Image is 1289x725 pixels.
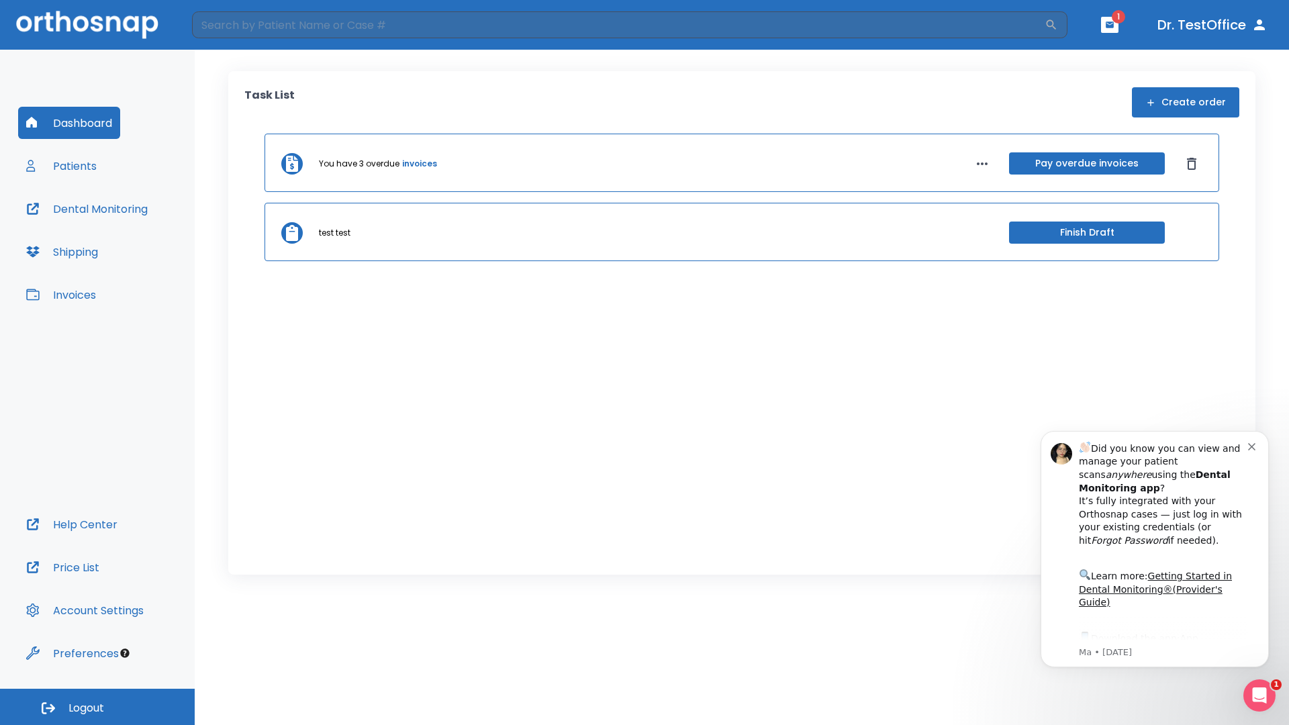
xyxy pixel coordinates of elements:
[1020,411,1289,689] iframe: Intercom notifications message
[319,227,350,239] p: test test
[18,193,156,225] button: Dental Monitoring
[58,219,228,287] div: Download the app: | ​ Let us know if you need help getting started!
[244,87,295,117] p: Task List
[18,551,107,583] button: Price List
[319,158,399,170] p: You have 3 overdue
[18,236,106,268] button: Shipping
[18,594,152,626] button: Account Settings
[1243,679,1276,712] iframe: Intercom live chat
[68,701,104,716] span: Logout
[402,158,437,170] a: invoices
[18,508,126,540] button: Help Center
[1009,222,1165,244] button: Finish Draft
[192,11,1045,38] input: Search by Patient Name or Case #
[18,150,105,182] button: Patients
[1271,679,1282,690] span: 1
[1132,87,1239,117] button: Create order
[18,279,104,311] button: Invoices
[1112,10,1125,23] span: 1
[228,29,238,40] button: Dismiss notification
[18,637,127,669] button: Preferences
[16,11,158,38] img: Orthosnap
[1152,13,1273,37] button: Dr. TestOffice
[1009,152,1165,175] button: Pay overdue invoices
[58,222,178,246] a: App Store
[18,107,120,139] button: Dashboard
[1181,153,1202,175] button: Dismiss
[119,647,131,659] div: Tooltip anchor
[58,236,228,248] p: Message from Ma, sent 3w ago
